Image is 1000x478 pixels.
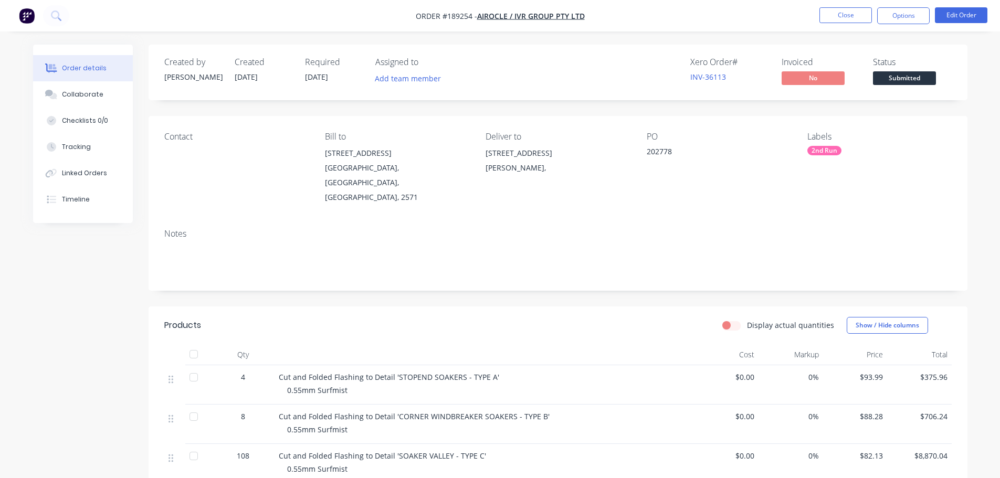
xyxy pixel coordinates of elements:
[325,161,469,205] div: [GEOGRAPHIC_DATA], [GEOGRAPHIC_DATA], [GEOGRAPHIC_DATA], 2571
[164,132,308,142] div: Contact
[891,450,948,461] span: $8,870.04
[164,71,222,82] div: [PERSON_NAME]
[33,108,133,134] button: Checklists 0/0
[33,81,133,108] button: Collaborate
[62,195,90,204] div: Timeline
[823,344,888,365] div: Price
[873,71,936,87] button: Submitted
[33,55,133,81] button: Order details
[375,57,480,67] div: Assigned to
[305,57,363,67] div: Required
[747,320,834,331] label: Display actual quantities
[287,464,348,474] span: 0.55mm Surfmist
[305,72,328,82] span: [DATE]
[237,450,249,461] span: 108
[763,450,819,461] span: 0%
[486,146,629,161] div: [STREET_ADDRESS]
[279,411,550,421] span: Cut and Folded Flashing to Detail 'CORNER WINDBREAKER SOAKERS - TYPE B'
[873,57,952,67] div: Status
[164,57,222,67] div: Created by
[486,161,629,175] div: [PERSON_NAME],
[690,57,769,67] div: Xero Order #
[699,371,755,383] span: $0.00
[33,186,133,213] button: Timeline
[647,146,778,161] div: 202778
[62,142,91,152] div: Tracking
[690,72,726,82] a: INV-36113
[891,411,948,422] span: $706.24
[287,385,348,395] span: 0.55mm Surfmist
[782,71,845,84] span: No
[807,132,951,142] div: Labels
[164,319,201,332] div: Products
[62,90,103,99] div: Collaborate
[325,146,469,161] div: [STREET_ADDRESS]
[416,11,477,21] span: Order #189254 -
[369,71,446,86] button: Add team member
[325,146,469,205] div: [STREET_ADDRESS][GEOGRAPHIC_DATA], [GEOGRAPHIC_DATA], [GEOGRAPHIC_DATA], 2571
[807,146,841,155] div: 2nd Run
[241,371,245,383] span: 4
[877,7,930,24] button: Options
[287,424,348,434] span: 0.55mm Surfmist
[819,7,872,23] button: Close
[647,132,791,142] div: PO
[486,146,629,179] div: [STREET_ADDRESS][PERSON_NAME],
[235,57,292,67] div: Created
[212,344,275,365] div: Qty
[279,451,486,461] span: Cut and Folded Flashing to Detail 'SOAKER VALLEY - TYPE C'
[33,160,133,186] button: Linked Orders
[759,344,823,365] div: Markup
[19,8,35,24] img: Factory
[935,7,987,23] button: Edit Order
[699,450,755,461] span: $0.00
[279,372,499,382] span: Cut and Folded Flashing to Detail 'STOPEND SOAKERS - TYPE A'
[699,411,755,422] span: $0.00
[694,344,759,365] div: Cost
[891,371,948,383] span: $375.96
[486,132,629,142] div: Deliver to
[33,134,133,160] button: Tracking
[375,71,447,86] button: Add team member
[241,411,245,422] span: 8
[827,411,883,422] span: $88.28
[827,371,883,383] span: $93.99
[62,116,108,125] div: Checklists 0/0
[477,11,585,21] a: Airocle / IVR Group Pty Ltd
[164,229,952,239] div: Notes
[62,63,107,73] div: Order details
[325,132,469,142] div: Bill to
[964,442,990,468] iframe: Intercom live chat
[887,344,952,365] div: Total
[763,371,819,383] span: 0%
[62,168,107,178] div: Linked Orders
[235,72,258,82] span: [DATE]
[782,57,860,67] div: Invoiced
[873,71,936,84] span: Submitted
[847,317,928,334] button: Show / Hide columns
[827,450,883,461] span: $82.13
[763,411,819,422] span: 0%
